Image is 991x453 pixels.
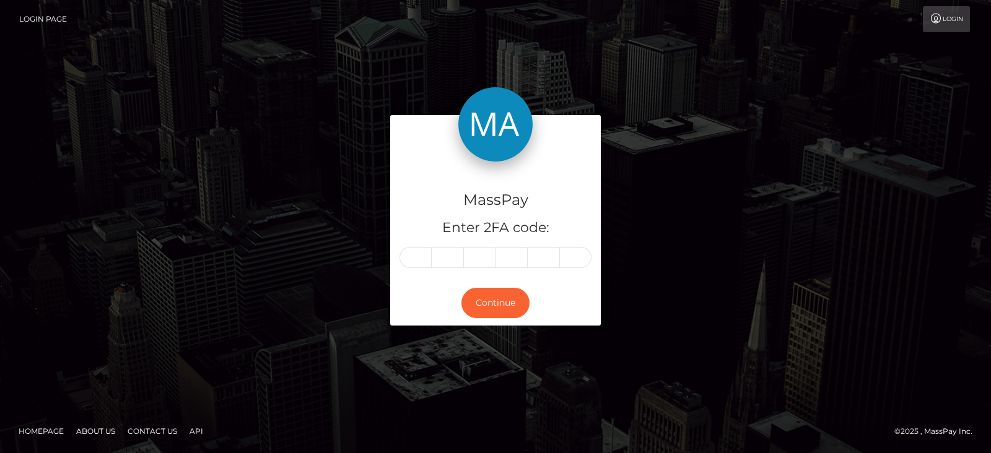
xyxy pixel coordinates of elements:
[14,421,69,441] a: Homepage
[399,189,592,211] h4: MassPay
[185,421,208,441] a: API
[458,87,533,162] img: MassPay
[71,421,120,441] a: About Us
[923,6,970,32] a: Login
[894,425,982,438] div: © 2025 , MassPay Inc.
[399,218,592,238] h5: Enter 2FA code:
[19,6,67,32] a: Login Page
[461,288,530,318] button: Continue
[123,421,182,441] a: Contact Us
